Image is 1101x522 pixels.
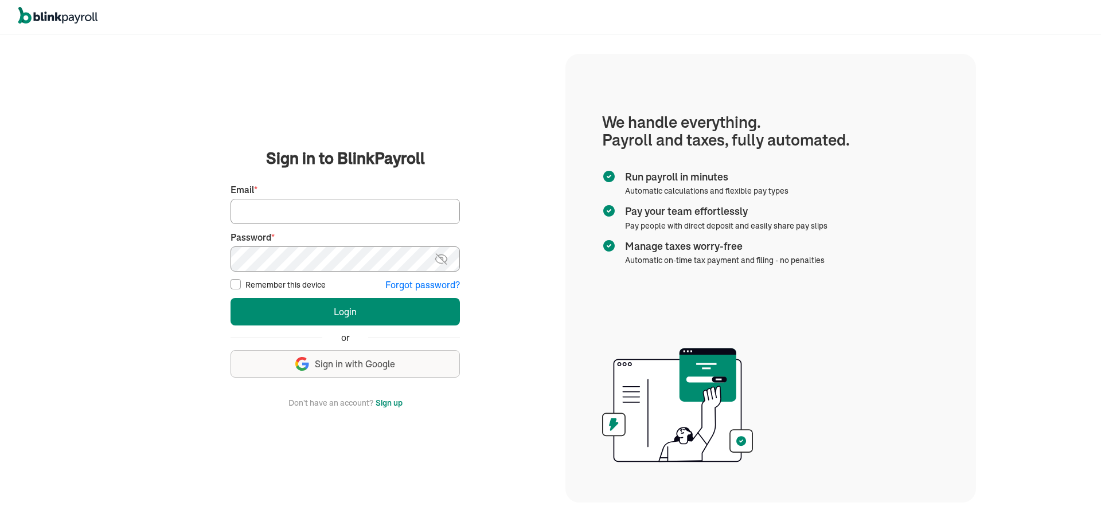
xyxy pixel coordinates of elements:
span: Pay people with direct deposit and easily share pay slips [625,221,827,231]
span: Automatic on-time tax payment and filing - no penalties [625,255,825,265]
img: checkmark [602,204,616,218]
img: logo [18,7,97,24]
img: google [295,357,309,371]
label: Remember this device [245,279,326,291]
button: Sign up [376,396,403,410]
img: eye [434,252,448,266]
label: Email [231,183,460,197]
label: Password [231,231,460,244]
span: Automatic calculations and flexible pay types [625,186,788,196]
span: Sign in to BlinkPayroll [266,147,425,170]
span: Run payroll in minutes [625,170,784,185]
span: Don't have an account? [288,396,373,410]
img: checkmark [602,239,616,253]
span: Sign in with Google [315,358,395,371]
button: Forgot password? [385,278,460,292]
button: Login [231,298,460,325]
span: or [341,331,350,344]
img: checkmark [602,170,616,183]
span: Manage taxes worry-free [625,239,820,254]
button: Sign in with Google [231,350,460,378]
img: illustration [602,344,753,466]
h1: We handle everything. Payroll and taxes, fully automated. [602,113,939,149]
input: Your email address [231,199,460,224]
span: Pay your team effortlessly [625,204,823,219]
